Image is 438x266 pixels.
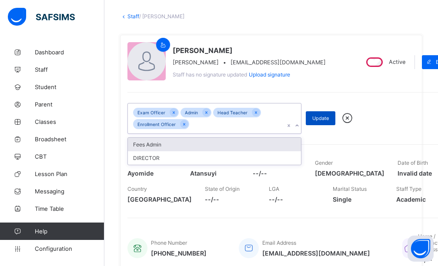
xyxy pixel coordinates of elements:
span: Staff Type [396,186,421,192]
span: [GEOGRAPHIC_DATA] [127,196,192,203]
span: Single [333,196,384,203]
span: Upload signature [249,71,290,78]
button: Open asap [408,236,434,262]
span: Ayomide [127,170,177,177]
span: Staff [35,66,104,73]
span: Atansuyi [190,170,240,177]
span: [PERSON_NAME] [173,59,219,66]
span: Configuration [35,245,104,252]
span: Email Address [262,239,296,246]
div: DIRECTOR [128,151,301,165]
span: LGA [269,186,279,192]
span: [PERSON_NAME] [173,46,326,55]
span: Active [389,59,405,65]
span: Country [127,186,147,192]
span: Messaging [35,188,104,195]
div: Head Teacher [213,108,252,118]
span: [EMAIL_ADDRESS][DOMAIN_NAME] [231,59,326,66]
span: Date of Birth [398,160,428,166]
span: Lesson Plan [35,170,104,177]
span: Help [35,228,104,235]
span: Staff has no signature updated [173,71,247,78]
span: Phone Number [151,239,187,246]
span: Classes [35,118,104,125]
span: Gender [315,160,333,166]
span: Marital Status [333,186,367,192]
span: Update [312,115,329,121]
div: Enrollment Officer [133,119,180,129]
span: [PHONE_NUMBER] [151,249,207,257]
span: State of Origin [205,186,240,192]
img: safsims [8,8,75,26]
span: Dashboard [35,49,104,56]
span: Parent [35,101,104,108]
span: Student [35,83,104,90]
a: Staff [127,13,139,20]
div: Exam Officer [133,108,170,118]
span: --/-- [269,196,320,203]
span: Broadsheet [35,136,104,143]
span: --/-- [253,170,302,177]
span: Time Table [35,205,104,212]
span: --/-- [205,196,256,203]
div: Admin [181,108,202,118]
span: [EMAIL_ADDRESS][DOMAIN_NAME] [262,249,370,257]
span: [DEMOGRAPHIC_DATA] [315,170,385,177]
div: Fees Admin [128,138,301,151]
div: • [173,59,326,66]
span: CBT [35,153,104,160]
span: / [PERSON_NAME] [139,13,184,20]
